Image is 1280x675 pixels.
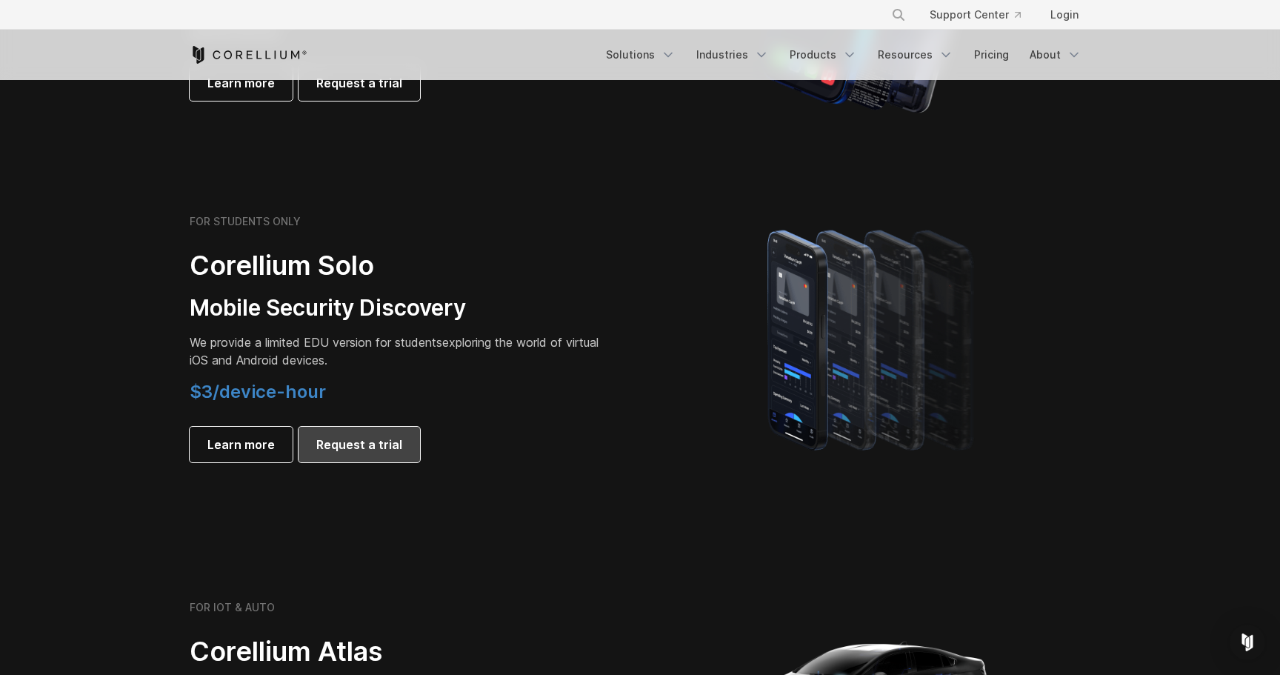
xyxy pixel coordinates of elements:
[190,294,604,322] h3: Mobile Security Discovery
[687,41,778,68] a: Industries
[316,74,402,92] span: Request a trial
[190,333,604,369] p: exploring the world of virtual iOS and Android devices.
[738,209,1008,468] img: A lineup of four iPhone models becoming more gradient and blurred
[190,249,604,282] h2: Corellium Solo
[299,65,420,101] a: Request a trial
[190,601,275,614] h6: FOR IOT & AUTO
[299,427,420,462] a: Request a trial
[885,1,912,28] button: Search
[190,427,293,462] a: Learn more
[597,41,684,68] a: Solutions
[869,41,962,68] a: Resources
[190,335,442,350] span: We provide a limited EDU version for students
[965,41,1018,68] a: Pricing
[316,436,402,453] span: Request a trial
[873,1,1090,28] div: Navigation Menu
[1021,41,1090,68] a: About
[190,635,604,668] h2: Corellium Atlas
[207,436,275,453] span: Learn more
[207,74,275,92] span: Learn more
[1039,1,1090,28] a: Login
[781,41,866,68] a: Products
[918,1,1033,28] a: Support Center
[190,65,293,101] a: Learn more
[597,41,1090,68] div: Navigation Menu
[190,381,326,402] span: $3/device-hour
[1230,625,1265,660] div: Open Intercom Messenger
[190,215,301,228] h6: FOR STUDENTS ONLY
[190,46,307,64] a: Corellium Home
